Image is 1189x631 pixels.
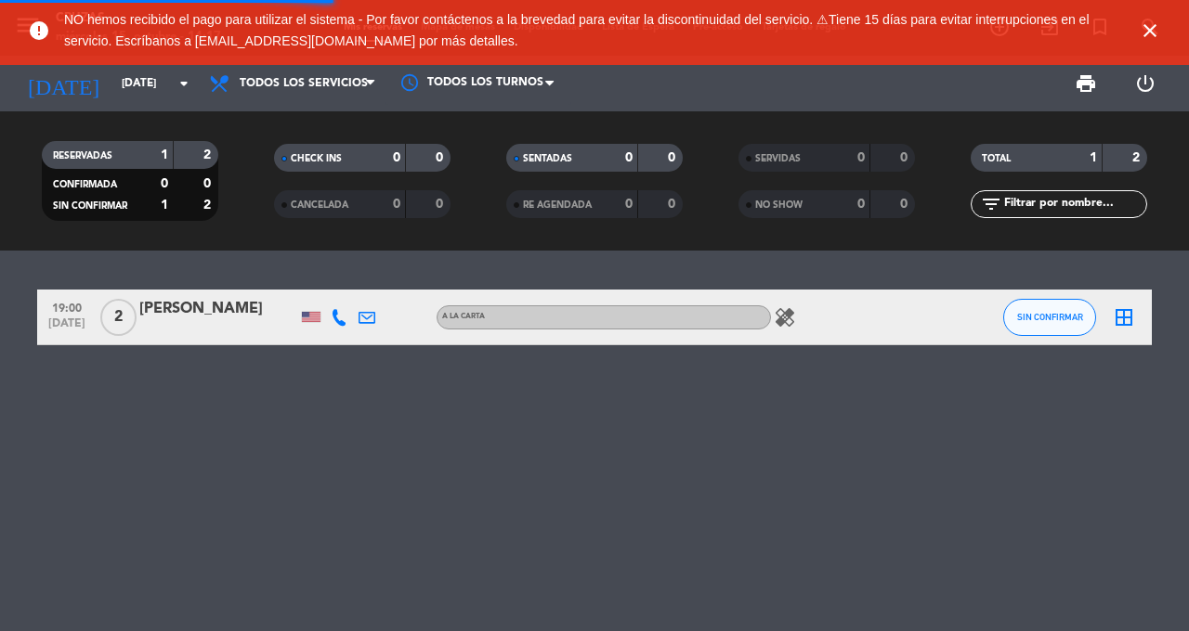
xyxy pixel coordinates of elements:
strong: 0 [393,151,400,164]
strong: 0 [203,177,215,190]
span: CONFIRMADA [53,180,117,189]
strong: 1 [1090,151,1097,164]
span: [DATE] [44,317,90,339]
i: filter_list [980,193,1002,215]
i: healing [774,306,796,328]
strong: 0 [161,177,168,190]
i: error [28,19,50,42]
strong: 0 [625,198,633,211]
strong: 2 [1132,151,1143,164]
i: [DATE] [14,63,112,104]
strong: 2 [203,148,215,161]
span: SIN CONFIRMAR [1017,312,1083,322]
strong: 0 [436,151,447,164]
span: 2 [100,299,137,336]
i: arrow_drop_down [173,72,195,95]
strong: 0 [393,198,400,211]
span: CANCELADA [291,200,348,210]
strong: 0 [668,151,679,164]
div: LOG OUT [1116,56,1175,111]
i: power_settings_new [1134,72,1156,95]
span: Todos los servicios [240,77,368,90]
span: CHECK INS [291,154,342,163]
span: SIN CONFIRMAR [53,201,127,211]
strong: 0 [857,198,865,211]
span: RESERVADAS [53,151,112,161]
strong: 0 [900,151,911,164]
strong: 0 [436,198,447,211]
span: print [1075,72,1097,95]
strong: 0 [900,198,911,211]
input: Filtrar por nombre... [1002,194,1146,214]
strong: 1 [161,199,168,212]
span: RE AGENDADA [523,200,592,210]
span: NO hemos recibido el pago para utilizar el sistema - Por favor contáctenos a la brevedad para evi... [64,12,1090,48]
strong: 2 [203,199,215,212]
button: SIN CONFIRMAR [1003,299,1096,336]
div: [PERSON_NAME] [139,297,297,321]
span: 19:00 [44,296,90,317]
i: close [1139,19,1161,42]
span: NO SHOW [755,200,803,210]
strong: 1 [161,148,168,161]
span: A la carta [442,313,485,320]
span: TOTAL [982,154,1011,163]
strong: 0 [625,151,633,164]
span: SERVIDAS [755,154,801,163]
i: border_all [1113,306,1135,328]
strong: 0 [857,151,865,164]
span: SENTADAS [523,154,572,163]
strong: 0 [668,198,679,211]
